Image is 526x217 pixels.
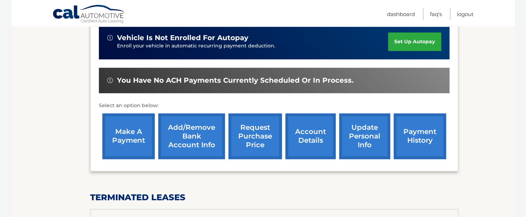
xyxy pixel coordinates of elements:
p: Enroll your vehicle in automatic recurring payment deduction. [117,42,388,50]
img: alert-white.svg [107,35,113,40]
a: payment history [394,113,446,159]
a: set up autopay [388,32,441,51]
a: account details [285,113,336,159]
span: vehicle is not enrolled for autopay [117,33,248,42]
a: Logout [457,8,474,20]
a: make a payment [102,113,155,159]
a: Cal Automotive [52,5,126,25]
a: request purchase price [228,113,282,159]
a: update personal info [339,113,390,159]
a: Add/Remove bank account info [158,113,225,159]
img: alert-white.svg [107,77,113,83]
h2: terminated leases [90,192,458,203]
a: FAQ's [430,8,442,20]
p: Select an option below: [99,102,450,110]
span: You have no ACH payments currently scheduled or in process. [117,76,353,85]
a: Dashboard [387,8,415,20]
